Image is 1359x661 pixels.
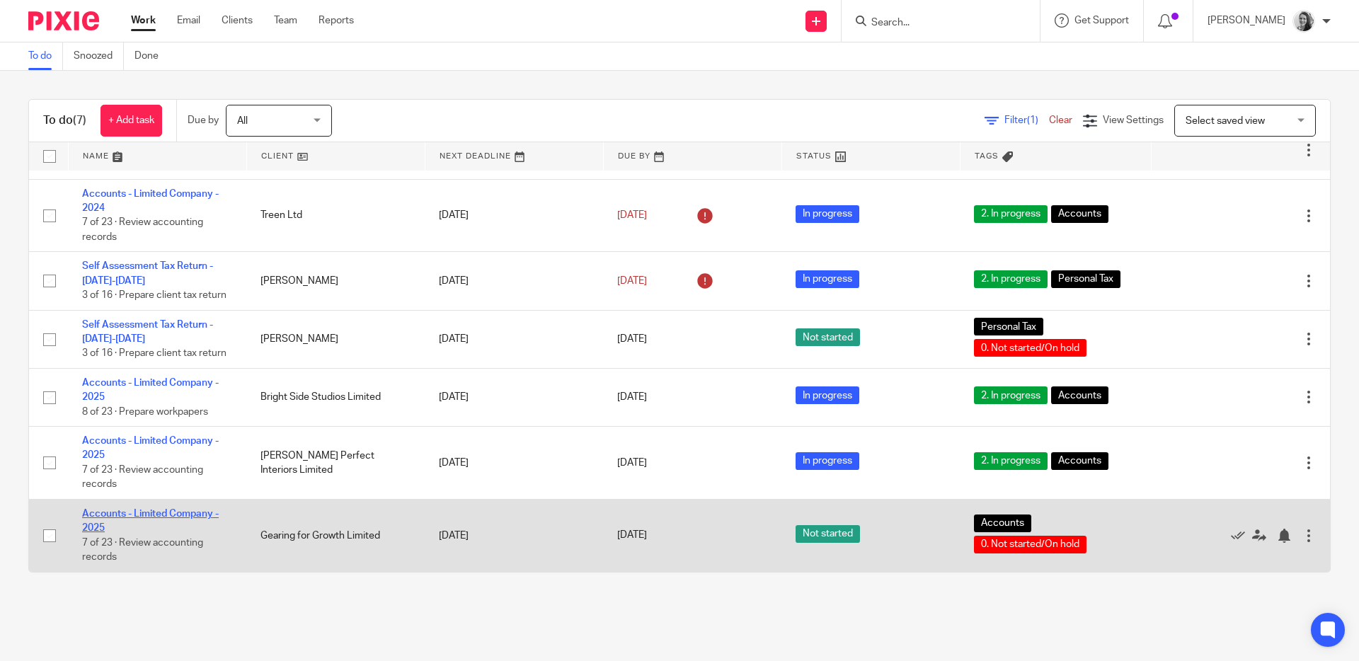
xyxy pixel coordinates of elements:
a: Self Assessment Tax Return - [DATE]-[DATE] [82,320,213,344]
td: [DATE] [425,499,603,571]
img: IMG-0056.JPG [1292,10,1315,33]
td: Bright Side Studios Limited [246,368,425,426]
span: Personal Tax [1051,270,1120,288]
td: [PERSON_NAME] Perfect Interiors Limited [246,427,425,500]
span: Accounts [1051,386,1108,404]
span: (1) [1027,115,1038,125]
a: + Add task [101,105,162,137]
a: Self Assessment Tax Return - [DATE]-[DATE] [82,261,213,285]
span: [DATE] [617,276,647,286]
span: Not started [796,328,860,346]
span: [DATE] [617,334,647,344]
span: View Settings [1103,115,1164,125]
span: [DATE] [617,458,647,468]
a: Work [131,13,156,28]
span: Personal Tax [974,318,1043,335]
span: 3 of 16 · Prepare client tax return [82,290,226,300]
a: Mark as done [1231,529,1252,543]
img: Pixie [28,11,99,30]
span: In progress [796,270,859,288]
td: [DATE] [425,427,603,500]
span: 7 of 23 · Review accounting records [82,218,203,243]
td: [DATE] [425,252,603,310]
span: Tags [975,152,999,160]
a: Accounts - Limited Company - 2025 [82,378,219,402]
span: Get Support [1074,16,1129,25]
td: [PERSON_NAME] [246,252,425,310]
h1: To do [43,113,86,128]
span: Accounts [1051,205,1108,223]
a: Done [134,42,169,70]
input: Search [870,17,997,30]
p: [PERSON_NAME] [1208,13,1285,28]
span: 7 of 23 · Review accounting records [82,538,203,563]
td: [DATE] [425,310,603,368]
td: Gearing for Growth Limited [246,499,425,571]
a: Reports [319,13,354,28]
span: [DATE] [617,210,647,220]
span: 7 of 23 · Review accounting records [82,465,203,490]
span: 2. In progress [974,270,1048,288]
td: [PERSON_NAME] [246,310,425,368]
a: To do [28,42,63,70]
span: In progress [796,386,859,404]
span: 3 of 16 · Prepare client tax return [82,349,226,359]
a: Accounts - Limited Company - 2025 [82,509,219,533]
span: Not started [796,525,860,543]
span: Accounts [974,515,1031,532]
a: Accounts - Limited Company - 2024 [82,189,219,213]
span: 0. Not started/On hold [974,339,1086,357]
a: Clear [1049,115,1072,125]
span: 8 of 23 · Prepare workpapers [82,407,208,417]
a: Team [274,13,297,28]
a: Email [177,13,200,28]
span: Select saved view [1186,116,1265,126]
a: Accounts - Limited Company - 2025 [82,436,219,460]
span: All [237,116,248,126]
td: [DATE] [425,179,603,252]
span: 2. In progress [974,386,1048,404]
span: Filter [1004,115,1049,125]
a: Snoozed [74,42,124,70]
span: [DATE] [617,531,647,541]
span: 2. In progress [974,205,1048,223]
span: (7) [73,115,86,126]
p: Due by [188,113,219,127]
td: [DATE] [425,368,603,426]
span: In progress [796,452,859,470]
a: Clients [222,13,253,28]
span: 2. In progress [974,452,1048,470]
span: In progress [796,205,859,223]
span: [DATE] [617,392,647,402]
span: Accounts [1051,452,1108,470]
span: 0. Not started/On hold [974,536,1086,553]
td: Treen Ltd [246,179,425,252]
